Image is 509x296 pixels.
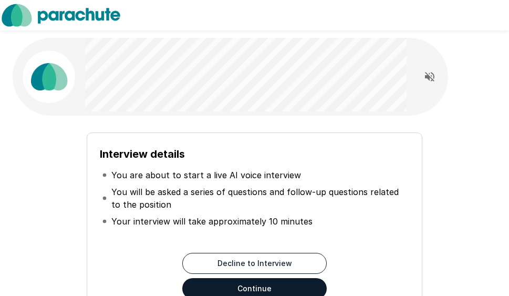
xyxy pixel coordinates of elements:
button: Decline to Interview [182,253,327,274]
button: Read questions aloud [419,66,440,87]
p: You are about to start a live AI voice interview [111,169,301,181]
p: You will be asked a series of questions and follow-up questions related to the position [111,186,407,211]
b: Interview details [100,148,185,160]
img: parachute_avatar.png [23,50,75,103]
p: Your interview will take approximately 10 minutes [111,215,313,228]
